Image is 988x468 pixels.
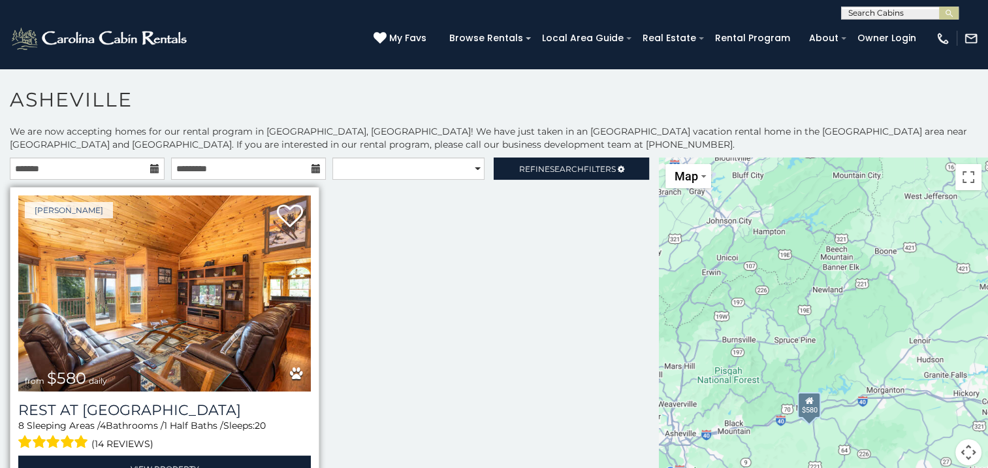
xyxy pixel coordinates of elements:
img: mail-regular-white.png [964,31,978,46]
a: Add to favorites [277,203,303,231]
button: Toggle fullscreen view [955,164,981,190]
button: Change map style [665,164,711,188]
div: Sleeping Areas / Bathrooms / Sleeps: [18,419,311,452]
span: Search [550,164,584,174]
span: Refine Filters [519,164,616,174]
a: Local Area Guide [535,28,630,48]
a: [PERSON_NAME] [25,202,113,218]
span: 20 [255,420,266,431]
a: My Favs [374,31,430,46]
span: daily [89,376,107,386]
button: Map camera controls [955,439,981,465]
a: Browse Rentals [443,28,530,48]
span: Map [675,169,698,183]
img: Rest at Mountain Crest [18,195,311,392]
span: 8 [18,420,24,431]
h3: Rest at Mountain Crest [18,401,311,419]
a: Rental Program [709,28,797,48]
span: (14 reviews) [91,435,153,452]
a: RefineSearchFilters [494,158,648,180]
img: phone-regular-white.png [936,31,950,46]
a: Rest at Mountain Crest from $580 daily [18,195,311,392]
div: $580 [797,392,821,418]
img: White-1-2.png [10,25,191,52]
span: 4 [100,420,106,431]
span: $580 [47,369,86,388]
span: from [25,376,44,386]
a: About [803,28,845,48]
span: 1 Half Baths / [164,420,223,431]
a: Real Estate [636,28,703,48]
a: Owner Login [851,28,923,48]
a: Rest at [GEOGRAPHIC_DATA] [18,401,311,419]
span: My Favs [389,31,426,45]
